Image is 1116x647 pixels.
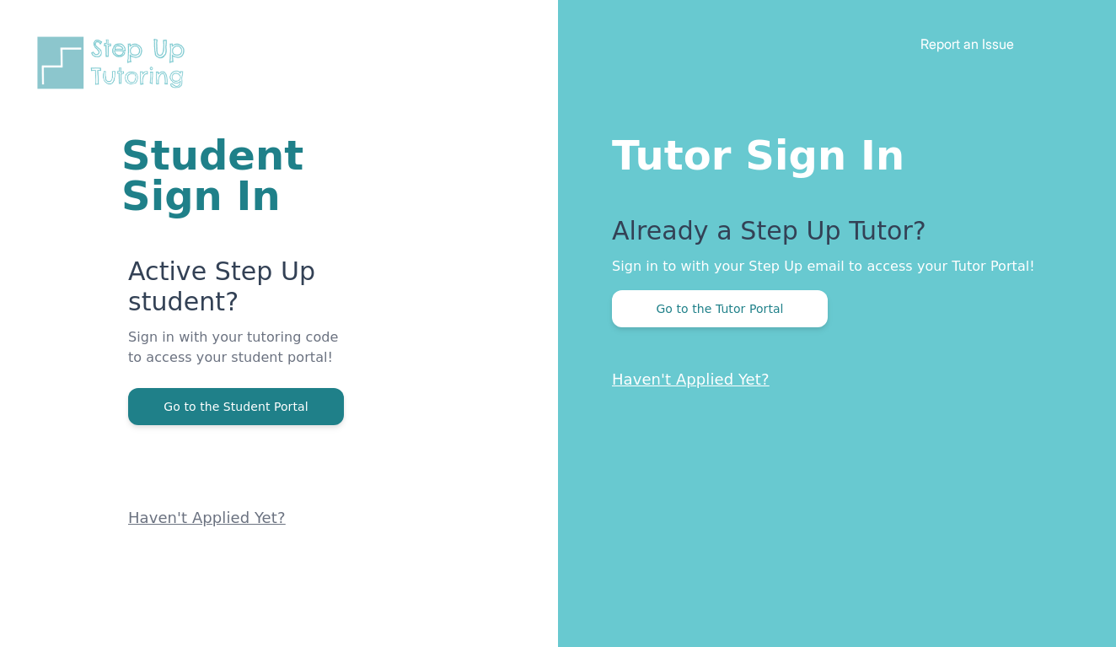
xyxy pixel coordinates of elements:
p: Active Step Up student? [128,256,356,327]
p: Sign in to with your Step Up email to access your Tutor Portal! [612,256,1049,277]
img: Step Up Tutoring horizontal logo [34,34,196,92]
button: Go to the Tutor Portal [612,290,828,327]
button: Go to the Student Portal [128,388,344,425]
a: Report an Issue [920,35,1014,52]
h1: Tutor Sign In [612,128,1049,175]
p: Sign in with your tutoring code to access your student portal! [128,327,356,388]
a: Go to the Student Portal [128,398,344,414]
a: Haven't Applied Yet? [128,509,286,526]
a: Haven't Applied Yet? [612,370,770,388]
p: Already a Step Up Tutor? [612,216,1049,256]
h1: Student Sign In [121,135,356,216]
a: Go to the Tutor Portal [612,300,828,316]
